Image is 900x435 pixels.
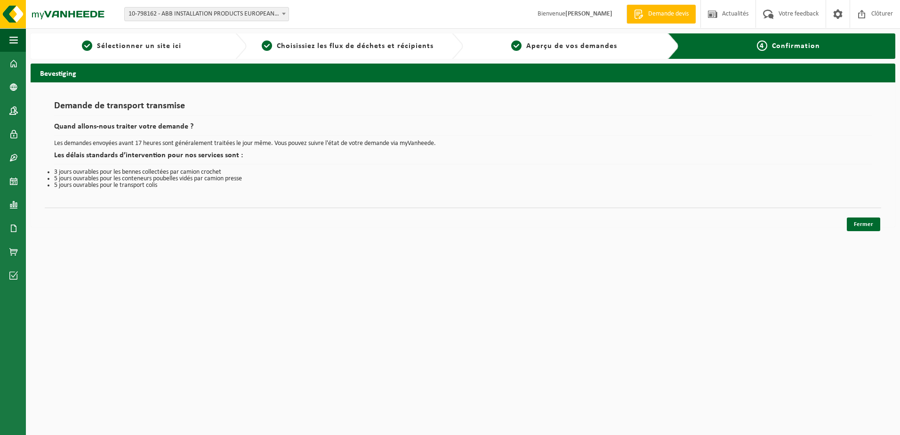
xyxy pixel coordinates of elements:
[277,42,434,50] span: Choisissiez les flux de déchets et récipients
[35,40,228,52] a: 1Sélectionner un site ici
[97,42,181,50] span: Sélectionner un site ici
[627,5,696,24] a: Demande devis
[262,40,272,51] span: 2
[772,42,820,50] span: Confirmation
[847,217,880,231] a: Fermer
[54,140,872,147] p: Les demandes envoyées avant 17 heures sont généralement traitées le jour même. Vous pouvez suivre...
[251,40,444,52] a: 2Choisissiez les flux de déchets et récipients
[646,9,691,19] span: Demande devis
[468,40,660,52] a: 3Aperçu de vos demandes
[82,40,92,51] span: 1
[31,64,895,82] h2: Bevestiging
[526,42,617,50] span: Aperçu de vos demandes
[54,182,872,189] li: 5 jours ouvrables pour le transport colis
[54,123,872,136] h2: Quand allons-nous traiter votre demande ?
[54,176,872,182] li: 5 jours ouvrables pour les conteneurs poubelles vidés par camion presse
[757,40,767,51] span: 4
[124,7,289,21] span: 10-798162 - ABB INSTALLATION PRODUCTS EUROPEAN CENTRE SA - HOUDENG-GOEGNIES
[54,101,872,116] h1: Demande de transport transmise
[54,169,872,176] li: 3 jours ouvrables pour les bennes collectées par camion crochet
[511,40,522,51] span: 3
[54,152,872,164] h2: Les délais standards d’intervention pour nos services sont :
[565,10,612,17] strong: [PERSON_NAME]
[125,8,289,21] span: 10-798162 - ABB INSTALLATION PRODUCTS EUROPEAN CENTRE SA - HOUDENG-GOEGNIES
